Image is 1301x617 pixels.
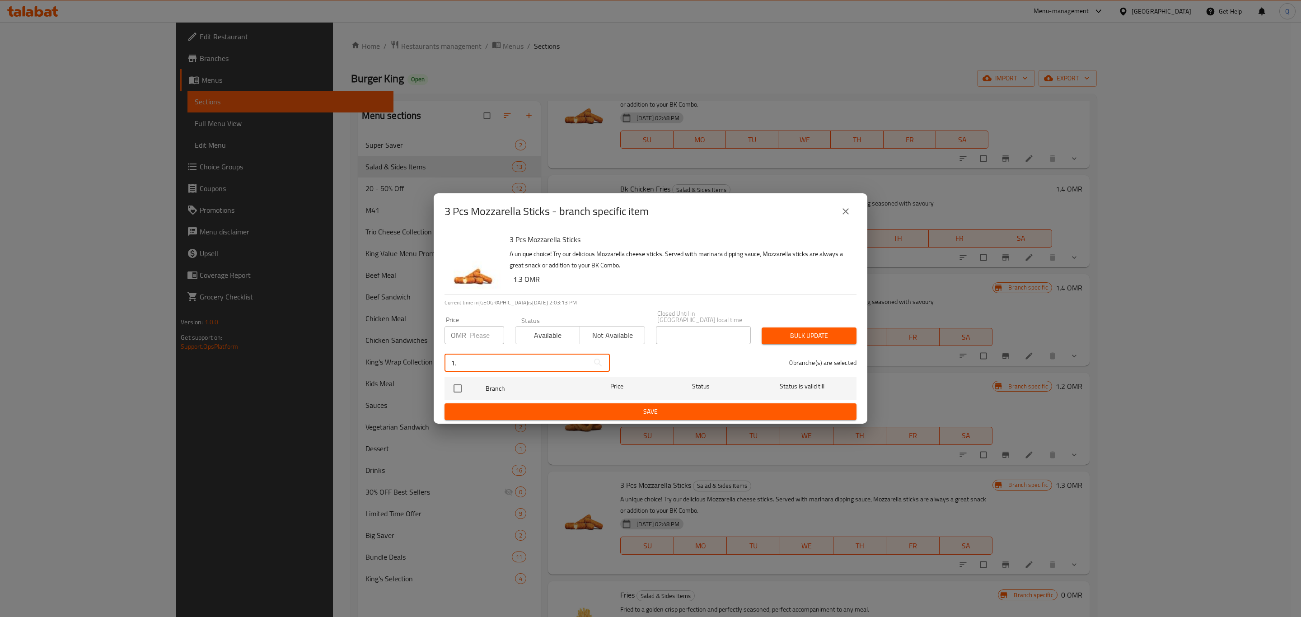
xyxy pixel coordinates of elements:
span: Save [452,406,849,417]
span: Branch [486,383,580,394]
p: Current time in [GEOGRAPHIC_DATA] is [DATE] 2:03:13 PM [445,299,856,307]
span: Available [519,329,576,342]
p: 0 branche(s) are selected [789,358,856,367]
h6: 3 Pcs Mozzarella Sticks [510,233,849,246]
span: Price [587,381,647,392]
button: Save [445,403,856,420]
p: A unique choice! Try our delicious Mozzarella cheese sticks. Served with marinara dipping sauce, ... [510,248,849,271]
img: 3 Pcs Mozzarella Sticks [445,233,502,291]
input: Search in branches [445,354,589,372]
span: Status [654,381,748,392]
span: Bulk update [769,330,849,341]
h2: 3 Pcs Mozzarella Sticks - branch specific item [445,204,649,219]
span: Status is valid till [755,381,849,392]
h6: 1.3 OMR [513,273,849,285]
button: Not available [580,326,645,344]
p: OMR [451,330,466,341]
button: close [835,201,856,222]
span: Not available [584,329,641,342]
button: Available [515,326,580,344]
button: Bulk update [762,327,856,344]
input: Please enter price [470,326,504,344]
